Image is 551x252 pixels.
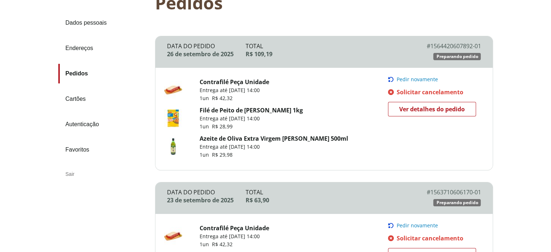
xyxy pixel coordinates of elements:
div: 23 de setembro de 2025 [167,196,246,204]
span: R$ 29,98 [212,151,233,158]
div: Total [246,42,402,50]
button: Pedir novamente [388,77,481,82]
span: Preparando pedido [436,200,478,206]
span: R$ 42,32 [212,95,233,102]
button: Pedir novamente [388,223,481,228]
img: Filé de peito de frango Sadia 1kg [164,109,182,127]
a: Dados pessoais [58,13,150,33]
div: 26 de setembro de 2025 [167,50,246,58]
img: Azeite de Oliva Extra Virgem Rafael Salgado 500ml [164,137,182,156]
a: Ver detalhes do pedido [388,102,476,116]
div: # 1564420607892-01 [402,42,481,50]
a: Endereços [58,38,150,58]
div: Data do Pedido [167,42,246,50]
span: Ver detalhes do pedido [399,104,465,115]
p: Entrega até [DATE] 14:00 [200,143,348,150]
span: R$ 28,99 [212,123,233,130]
span: Solicitar cancelamento [397,88,463,96]
span: 1 un [200,95,212,102]
div: Sair [58,165,150,183]
span: Pedir novamente [397,77,438,82]
span: 1 un [200,151,212,158]
a: Filé de Peito de [PERSON_NAME] 1kg [200,106,303,114]
span: R$ 42,32 [212,241,233,248]
span: 1 un [200,241,212,248]
a: Pedidos [58,64,150,83]
span: Pedir novamente [397,223,438,228]
a: Cartões [58,89,150,109]
div: R$ 63,90 [246,196,402,204]
a: Azeite de Oliva Extra Virgem [PERSON_NAME] 500ml [200,135,348,142]
a: Solicitar cancelamento [388,88,481,96]
img: Contrafilé Peça Unidade [164,81,182,99]
p: Entrega até [DATE] 14:00 [200,87,269,94]
p: Entrega até [DATE] 14:00 [200,115,303,122]
span: 1 un [200,123,212,130]
div: R$ 109,19 [246,50,402,58]
a: Favoritos [58,140,150,160]
a: Solicitar cancelamento [388,234,481,242]
img: Contrafilé Peça Unidade [164,227,182,245]
div: # 1563710606170-01 [402,188,481,196]
span: Solicitar cancelamento [397,234,463,242]
a: Contrafilé Peça Unidade [200,224,269,232]
a: Contrafilé Peça Unidade [200,78,269,86]
a: Autenticação [58,115,150,134]
span: Preparando pedido [436,54,478,59]
div: Total [246,188,402,196]
p: Entrega até [DATE] 14:00 [200,233,269,240]
div: Data do Pedido [167,188,246,196]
